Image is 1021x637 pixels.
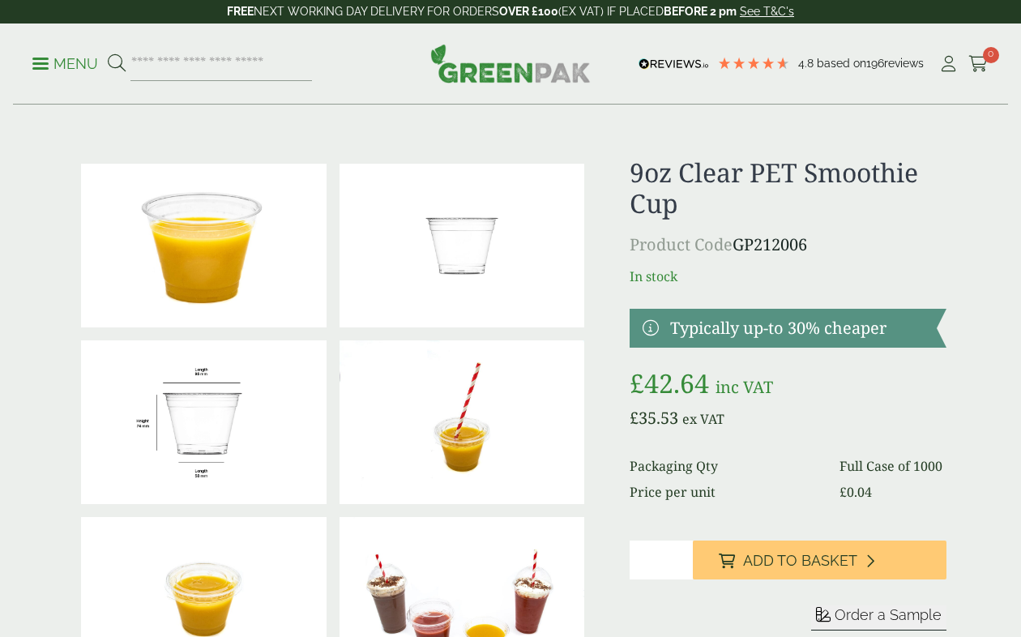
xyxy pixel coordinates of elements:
bdi: 35.53 [630,407,678,429]
p: GP212006 [630,233,946,257]
img: 9oz Smoothie [81,340,327,504]
span: 196 [866,57,884,70]
img: 9oz PET Smoothie Cup With Orange Juice And Flat Lid With Straw Slot [340,340,585,504]
img: 9oz PET Smoothie Cup With Orange Juice [81,164,327,327]
p: Menu [32,54,98,74]
span: reviews [884,57,924,70]
i: Cart [968,56,989,72]
span: £ [630,407,639,429]
strong: BEFORE 2 pm [664,5,737,18]
p: In stock [630,267,946,286]
bdi: 0.04 [839,483,872,501]
span: 4.8 [798,57,817,70]
span: Based on [817,57,866,70]
a: Menu [32,54,98,71]
dd: Full Case of 1000 [839,456,946,476]
img: 9oz Clear PET Smoothie Cup 0 [340,164,585,327]
div: 4.79 Stars [717,56,790,71]
img: GreenPak Supplies [430,44,591,83]
span: inc VAT [716,376,773,398]
bdi: 42.64 [630,366,709,400]
h1: 9oz Clear PET Smoothie Cup [630,157,946,220]
a: 0 [968,52,989,76]
span: £ [630,366,644,400]
span: Order a Sample [835,606,942,623]
strong: OVER £100 [499,5,558,18]
button: Order a Sample [811,605,946,631]
img: REVIEWS.io [639,58,709,70]
dt: Packaging Qty [630,456,819,476]
a: See T&C's [740,5,794,18]
span: 0 [983,47,999,63]
i: My Account [938,56,959,72]
span: £ [839,483,847,501]
span: Product Code [630,233,733,255]
span: Add to Basket [743,552,857,570]
strong: FREE [227,5,254,18]
button: Add to Basket [693,541,946,579]
span: ex VAT [682,410,724,428]
dt: Price per unit [630,482,819,502]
